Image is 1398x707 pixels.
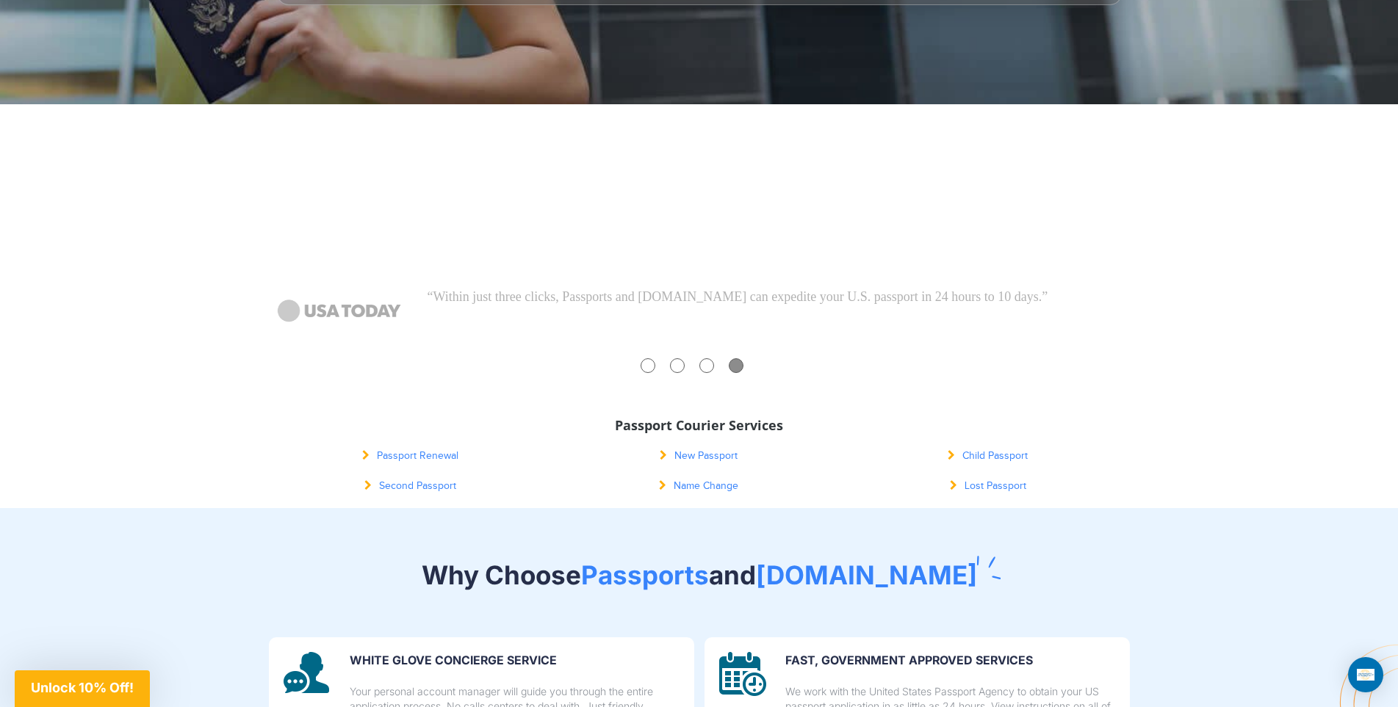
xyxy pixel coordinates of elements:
[659,480,738,492] a: Name Change
[581,559,709,590] span: Passports
[350,652,680,670] p: WHITE GLOVE CONCIERGE SERVICE
[277,418,1122,433] h3: Passport Courier Services
[719,652,766,696] img: image description
[362,450,458,462] a: Passport Renewal
[785,652,1115,670] p: FAST, GOVERNMENT APPROVED SERVICES
[15,670,150,707] div: Unlock 10% Off!
[284,652,329,693] img: image description
[948,450,1028,462] a: Child Passport
[660,450,738,462] a: New Passport
[31,680,134,695] span: Unlock 10% Off!
[270,559,1129,590] h2: Why Choose and
[364,480,456,492] a: Second Passport
[950,480,1026,492] a: Lost Passport
[756,559,977,590] span: [DOMAIN_NAME]
[266,288,413,333] img: USA-Today
[1348,657,1383,692] div: Open Intercom Messenger
[266,112,1133,288] iframe: Customer reviews powered by Trustpilot
[428,288,1133,307] p: “Within just three clicks, Passports and [DOMAIN_NAME] can expedite your U.S. passport in 24 hour...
